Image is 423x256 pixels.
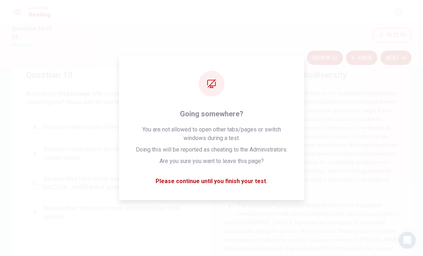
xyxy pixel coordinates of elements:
b: WHOLE PASSAGE [122,99,169,106]
button: DBecause their species are more endangered than other species [26,201,197,224]
div: 6 [223,89,235,101]
div: B [29,148,41,159]
button: CBecause they have unique species that are [MEDICAL_DATA] and of great value to the world at large [26,171,197,195]
span: The Report of the Global Conference on the Sustainable Development of Small Island Developing Sta... [223,90,398,191]
h1: Question 10 of 24 [11,24,57,42]
h4: Question 10 [26,69,197,81]
b: passage [67,90,90,97]
div: Open Intercom Messenger [399,232,416,249]
div: D [29,207,41,218]
span: According to the , why is it particularly important to protect island regions? (Make sure to read... [26,89,197,107]
button: Next [380,51,412,65]
div: 7 [223,201,235,213]
h4: Island Biodiversity [275,69,347,81]
span: 00:22:15 [386,32,405,38]
div: A [29,121,41,133]
button: BBecause island regions are more prone to the effects of climate change [26,142,197,166]
div: C [29,177,41,189]
span: Because their species are more endangered than other species [43,204,194,221]
button: ABecause island regions offer natural defense and resources [26,118,197,136]
h1: Reading [29,10,51,19]
button: Review [307,51,343,65]
span: Because island regions are more prone to the effects of climate change [43,145,194,162]
span: Because they have unique species that are [MEDICAL_DATA] and of great value to the world at large [43,174,194,192]
span: Because island regions offer natural defense and resources [43,123,194,131]
button: 00:22:15 [373,28,412,42]
button: Back [346,51,377,65]
span: Level Test [29,5,51,10]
